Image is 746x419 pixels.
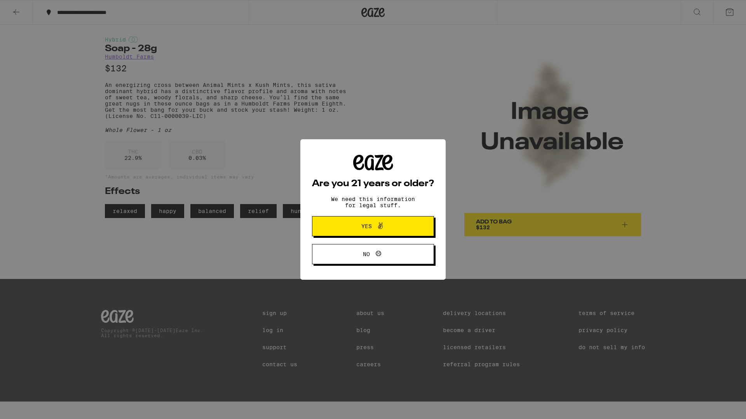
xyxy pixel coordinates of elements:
span: No [363,251,370,257]
span: Yes [361,223,372,229]
button: No [312,244,434,264]
p: We need this information for legal stuff. [324,196,422,208]
h2: Are you 21 years or older? [312,179,434,189]
button: Yes [312,216,434,236]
